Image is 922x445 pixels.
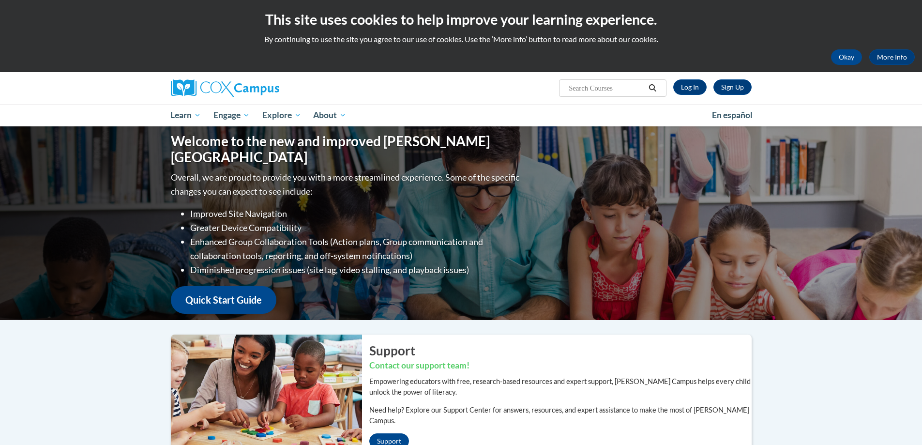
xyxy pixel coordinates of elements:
[213,109,250,121] span: Engage
[369,342,752,359] h2: Support
[645,82,660,94] button: Search
[256,104,307,126] a: Explore
[171,286,276,314] a: Quick Start Guide
[313,109,346,121] span: About
[307,104,352,126] a: About
[190,207,522,221] li: Improved Site Navigation
[7,10,915,29] h2: This site uses cookies to help improve your learning experience.
[171,133,522,166] h1: Welcome to the new and improved [PERSON_NAME][GEOGRAPHIC_DATA]
[170,109,201,121] span: Learn
[369,405,752,426] p: Need help? Explore our Support Center for answers, resources, and expert assistance to make the m...
[712,110,753,120] span: En español
[673,79,707,95] a: Log In
[171,170,522,199] p: Overall, we are proud to provide you with a more streamlined experience. Some of the specific cha...
[190,263,522,277] li: Diminished progression issues (site lag, video stalling, and playback issues)
[568,82,645,94] input: Search Courses
[369,360,752,372] h3: Contact our support team!
[831,49,862,65] button: Okay
[369,376,752,398] p: Empowering educators with free, research-based resources and expert support, [PERSON_NAME] Campus...
[262,109,301,121] span: Explore
[165,104,208,126] a: Learn
[869,49,915,65] a: More Info
[713,79,752,95] a: Register
[706,105,759,125] a: En español
[190,221,522,235] li: Greater Device Compatibility
[171,79,355,97] a: Cox Campus
[171,79,279,97] img: Cox Campus
[190,235,522,263] li: Enhanced Group Collaboration Tools (Action plans, Group communication and collaboration tools, re...
[207,104,256,126] a: Engage
[156,104,766,126] div: Main menu
[7,34,915,45] p: By continuing to use the site you agree to our use of cookies. Use the ‘More info’ button to read...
